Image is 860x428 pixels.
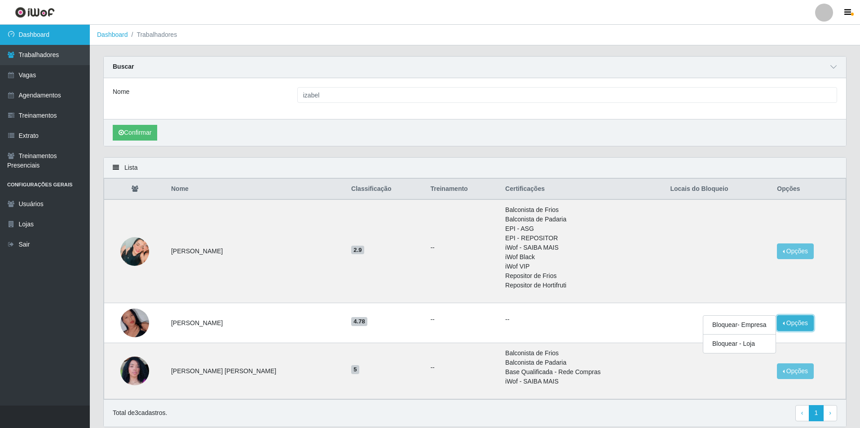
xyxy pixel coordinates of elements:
img: 1692629764631.jpeg [120,237,149,266]
strong: Buscar [113,63,134,70]
li: EPI - REPOSITOR [505,234,659,243]
ul: -- [430,315,494,324]
li: Repositor de Frios [505,271,659,281]
a: 1 [809,405,824,421]
li: iWof Black [505,252,659,262]
th: Certificações [500,179,665,200]
img: 1735242592516.jpeg [120,297,149,349]
p: -- [505,315,659,324]
li: iWof - SAIBA MAIS [505,377,659,386]
th: Opções [772,179,846,200]
li: Repositor de Hortifruti [505,281,659,290]
th: Nome [166,179,346,200]
div: Lista [104,158,846,178]
td: [PERSON_NAME] [166,303,346,343]
img: CoreUI Logo [15,7,55,18]
a: Dashboard [97,31,128,38]
span: › [829,409,831,416]
li: Trabalhadores [128,30,177,40]
input: Digite o Nome... [297,87,837,103]
li: Base Qualificada - Rede Compras [505,367,659,377]
li: Balconista de Padaria [505,358,659,367]
ul: -- [430,243,494,252]
li: iWof VIP [505,262,659,271]
th: Classificação [346,179,425,200]
p: Total de 3 cadastros. [113,408,167,418]
li: EPI - ASG [505,224,659,234]
li: iWof - SAIBA MAIS [505,243,659,252]
button: Opções [777,243,814,259]
th: Treinamento [425,179,500,200]
button: Bloquear - Empresa [703,316,776,335]
nav: breadcrumb [90,25,860,45]
button: Confirmar [113,125,157,141]
label: Nome [113,87,129,97]
span: 5 [351,365,359,374]
li: Balconista de Frios [505,205,659,215]
ul: -- [430,363,494,372]
a: Previous [795,405,809,421]
button: Opções [777,315,814,331]
li: Balconista de Frios [505,349,659,358]
td: [PERSON_NAME] [PERSON_NAME] [166,343,346,399]
li: Balconista de Padaria [505,215,659,224]
button: Opções [777,363,814,379]
button: Bloquear - Loja [703,335,776,353]
a: Next [823,405,837,421]
img: 1683385848243.jpeg [120,345,149,397]
td: [PERSON_NAME] [166,199,346,303]
th: Locais do Bloqueio [665,179,772,200]
span: 4.78 [351,317,367,326]
nav: pagination [795,405,837,421]
span: 2.9 [351,246,364,255]
span: ‹ [801,409,803,416]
